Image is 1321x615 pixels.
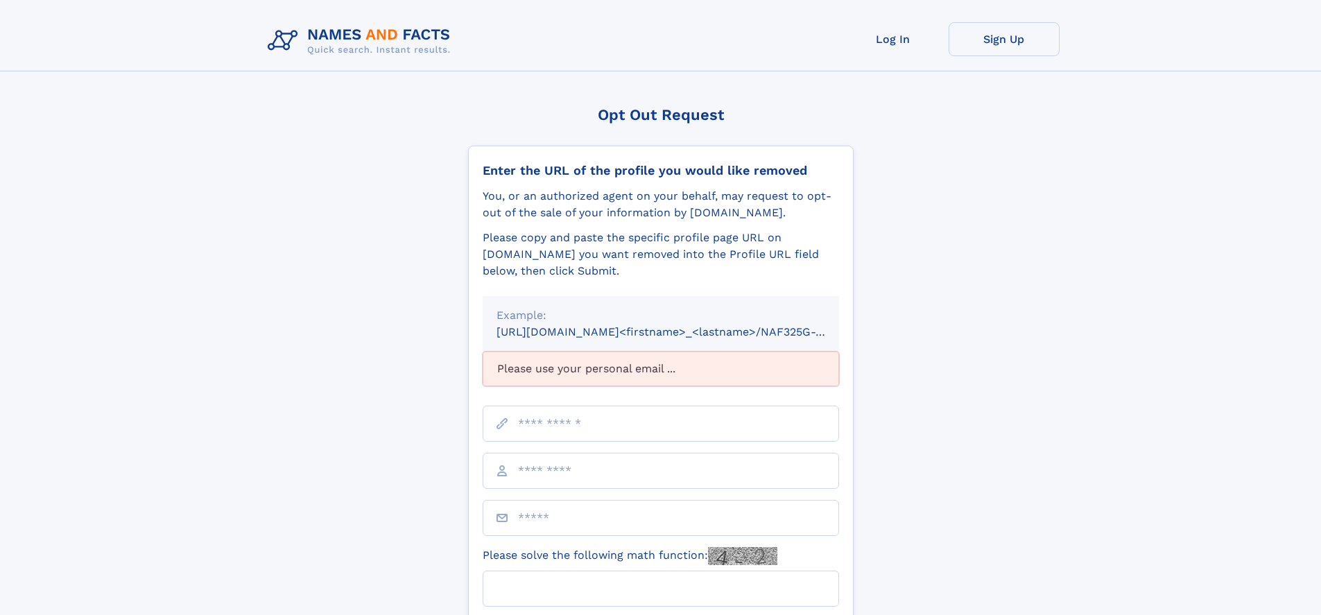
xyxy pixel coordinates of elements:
a: Log In [838,22,949,56]
img: Logo Names and Facts [262,22,462,60]
div: Example: [497,307,825,324]
div: You, or an authorized agent on your behalf, may request to opt-out of the sale of your informatio... [483,188,839,221]
small: [URL][DOMAIN_NAME]<firstname>_<lastname>/NAF325G-xxxxxxxx [497,325,865,338]
div: Opt Out Request [468,106,854,123]
div: Please copy and paste the specific profile page URL on [DOMAIN_NAME] you want removed into the Pr... [483,229,839,279]
div: Enter the URL of the profile you would like removed [483,163,839,178]
a: Sign Up [949,22,1060,56]
div: Please use your personal email ... [483,352,839,386]
label: Please solve the following math function: [483,547,777,565]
